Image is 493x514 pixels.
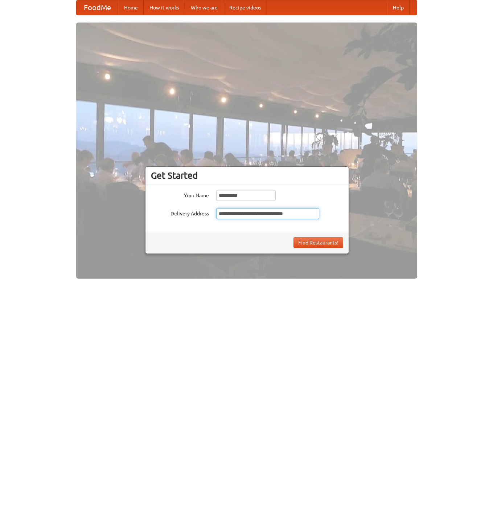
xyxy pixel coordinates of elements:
label: Delivery Address [151,208,209,217]
a: How it works [144,0,185,15]
a: Recipe videos [223,0,267,15]
a: Help [387,0,410,15]
h3: Get Started [151,170,343,181]
a: FoodMe [77,0,118,15]
button: Find Restaurants! [293,237,343,248]
label: Your Name [151,190,209,199]
a: Home [118,0,144,15]
a: Who we are [185,0,223,15]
